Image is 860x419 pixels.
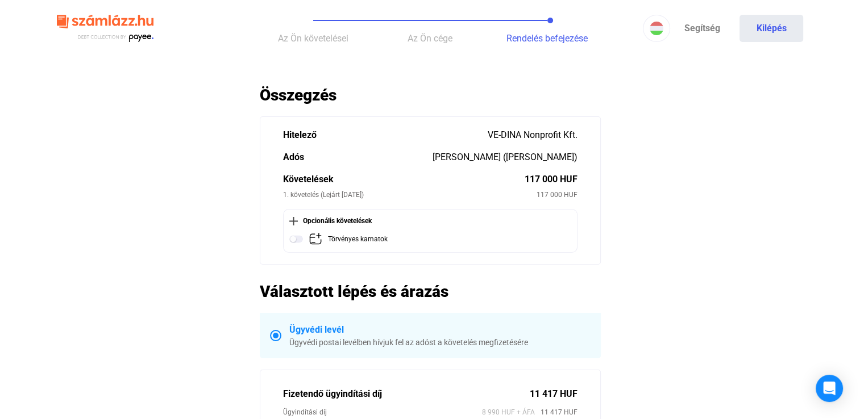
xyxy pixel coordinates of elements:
[289,215,571,227] div: Opcionális követelések
[289,337,591,348] div: Ügyvédi postai levélben hívjuk fel az adóst a követelés megfizetésére
[537,189,578,200] div: 117 000 HUF
[816,375,843,402] div: Open Intercom Messenger
[535,407,578,418] span: 11 417 HUF
[283,407,482,418] div: Ügyindítási díj
[309,232,322,246] img: add-claim
[57,10,153,47] img: szamlazzhu-logo
[739,15,803,42] button: Kilépés
[643,15,670,42] button: HU
[283,128,488,142] div: Hitelező
[433,150,578,164] div: [PERSON_NAME] ([PERSON_NAME])
[289,217,298,225] img: plus-black
[260,85,601,105] h2: Összegzés
[328,232,388,246] div: Törvényes kamatok
[506,33,588,44] span: Rendelés befejezése
[488,128,578,142] div: VE-DINA Nonprofit Kft.
[278,33,348,44] span: Az Ön követelései
[283,173,525,186] div: Követelések
[408,33,452,44] span: Az Ön cége
[525,173,578,186] div: 117 000 HUF
[260,282,601,301] h2: Választott lépés és árazás
[670,15,734,42] a: Segítség
[289,232,303,246] img: toggle-off
[482,407,535,418] span: 8 990 HUF + ÁFA
[289,323,591,337] div: Ügyvédi levél
[283,387,530,401] div: Fizetendő ügyindítási díj
[530,387,578,401] div: 11 417 HUF
[650,22,663,35] img: HU
[283,150,433,164] div: Adós
[283,189,537,200] div: 1. követelés (Lejárt [DATE])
